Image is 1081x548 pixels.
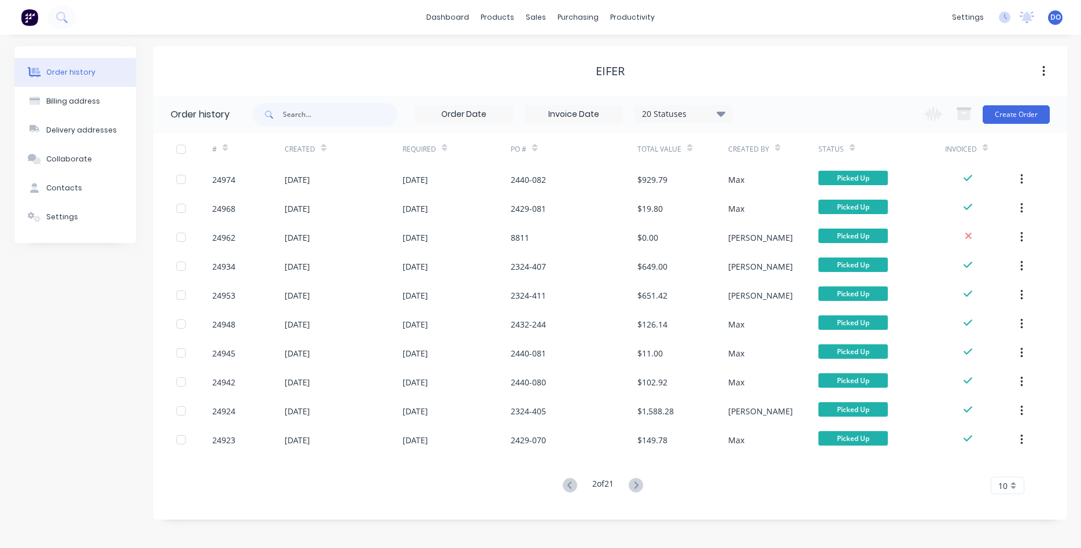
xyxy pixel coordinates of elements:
[637,347,663,359] div: $11.00
[285,376,310,388] div: [DATE]
[728,376,744,388] div: Max
[14,145,136,174] button: Collaborate
[511,260,546,273] div: 2324-407
[403,231,428,244] div: [DATE]
[637,405,674,417] div: $1,588.28
[998,480,1008,492] span: 10
[212,174,235,186] div: 24974
[212,231,235,244] div: 24962
[212,347,235,359] div: 24945
[728,318,744,330] div: Max
[212,289,235,301] div: 24953
[818,344,888,359] span: Picked Up
[14,116,136,145] button: Delivery addresses
[552,9,604,26] div: purchasing
[403,144,436,155] div: Required
[728,289,793,301] div: [PERSON_NAME]
[21,9,38,26] img: Factory
[403,260,428,273] div: [DATE]
[511,231,529,244] div: 8811
[728,405,793,417] div: [PERSON_NAME]
[728,133,818,165] div: Created By
[212,405,235,417] div: 24924
[285,133,402,165] div: Created
[945,144,977,155] div: Invoiced
[604,9,661,26] div: productivity
[520,9,552,26] div: sales
[285,434,310,446] div: [DATE]
[285,203,310,215] div: [DATE]
[403,376,428,388] div: [DATE]
[637,434,667,446] div: $149.78
[283,103,397,126] input: Search...
[212,260,235,273] div: 24934
[637,133,728,165] div: Total Value
[511,405,546,417] div: 2324-405
[728,231,793,244] div: [PERSON_NAME]
[511,203,546,215] div: 2429-081
[728,434,744,446] div: Max
[511,133,637,165] div: PO #
[818,373,888,388] span: Picked Up
[285,347,310,359] div: [DATE]
[14,87,136,116] button: Billing address
[637,376,667,388] div: $102.92
[637,144,681,155] div: Total Value
[637,318,667,330] div: $126.14
[403,434,428,446] div: [DATE]
[525,106,622,123] input: Invoice Date
[212,318,235,330] div: 24948
[285,405,310,417] div: [DATE]
[171,108,230,122] div: Order history
[983,105,1050,124] button: Create Order
[46,212,78,222] div: Settings
[818,144,844,155] div: Status
[415,106,512,123] input: Order Date
[46,154,92,164] div: Collaborate
[46,67,95,78] div: Order history
[212,434,235,446] div: 24923
[212,376,235,388] div: 24942
[511,318,546,330] div: 2432-244
[511,289,546,301] div: 2324-411
[818,200,888,214] span: Picked Up
[285,318,310,330] div: [DATE]
[511,347,546,359] div: 2440-081
[511,174,546,186] div: 2440-082
[728,347,744,359] div: Max
[475,9,520,26] div: products
[596,64,625,78] div: EIFER
[511,376,546,388] div: 2440-080
[1050,12,1061,23] span: DO
[637,289,667,301] div: $651.42
[728,144,769,155] div: Created By
[637,174,667,186] div: $929.79
[403,133,511,165] div: Required
[728,260,793,273] div: [PERSON_NAME]
[420,9,475,26] a: dashboard
[46,125,117,135] div: Delivery addresses
[635,108,732,120] div: 20 Statuses
[946,9,990,26] div: settings
[511,434,546,446] div: 2429-070
[285,174,310,186] div: [DATE]
[511,144,526,155] div: PO #
[212,144,217,155] div: #
[945,133,1017,165] div: Invoiced
[728,203,744,215] div: Max
[14,174,136,203] button: Contacts
[212,203,235,215] div: 24968
[285,289,310,301] div: [DATE]
[818,258,888,272] span: Picked Up
[285,231,310,244] div: [DATE]
[637,231,658,244] div: $0.00
[403,174,428,186] div: [DATE]
[818,402,888,417] span: Picked Up
[14,58,136,87] button: Order history
[403,318,428,330] div: [DATE]
[403,405,428,417] div: [DATE]
[728,174,744,186] div: Max
[637,260,667,273] div: $649.00
[818,133,945,165] div: Status
[212,133,285,165] div: #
